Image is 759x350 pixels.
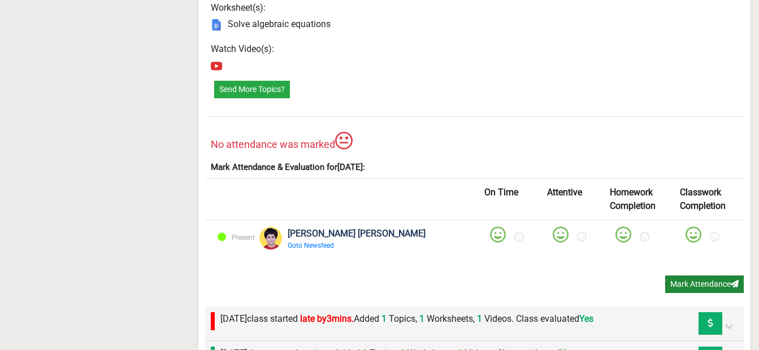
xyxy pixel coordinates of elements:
button: Mark Attendance [665,275,744,293]
th: Homework Completion [603,178,673,220]
th: On Time [478,178,540,220]
button: Send More Topics? [214,81,290,98]
span: Yes [579,313,593,324]
label: [DATE] class started Added Topics, Worksheets, Videos. Class evaluated [220,312,593,326]
span: late by 3 mins. [300,313,354,324]
span: Present [232,234,255,242]
span: 1 [379,313,387,324]
img: data:image/png;base64,iVBORw0KGgoAAAANSUhEUgAAAgAAAAIACAYAAAD0eNT6AAAABHNCSVQICAgIfAhkiAAAAAlwSFl... [211,19,222,30]
label: Mark Attendance & Evaluation for [DATE] : [211,161,365,174]
img: /static/media/youtubeIcon.2f027ba9.svg [211,60,222,72]
img: Avatar [259,227,282,250]
label: No attendance was marked [211,130,353,152]
label: Solve algebraic equations [228,20,331,29]
th: Classwork Completion [673,178,743,220]
th: Attentive [540,178,603,220]
label: Watch Video(s): [211,42,274,56]
p: Goto Newsfeed [288,240,428,251]
label: Worksheet(s): [211,1,266,15]
span: 1 [477,313,482,324]
span: 1 [419,313,424,324]
label: [PERSON_NAME] [PERSON_NAME] [288,227,426,240]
